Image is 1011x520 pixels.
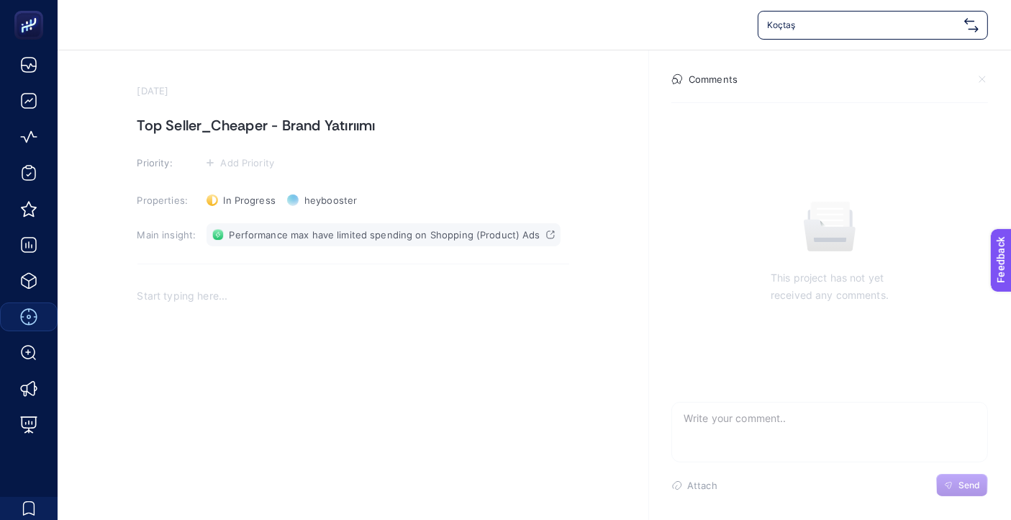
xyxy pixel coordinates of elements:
p: This project has not yet received any comments. [771,269,889,304]
time: [DATE] [137,85,169,97]
span: Feedback [9,4,55,16]
h4: Comments [689,73,738,85]
span: Send [958,480,980,491]
span: Attach [687,480,717,491]
h3: Properties: [137,194,198,206]
span: In Progress [224,194,276,206]
span: heybooster [304,194,357,206]
h3: Priority: [137,157,198,169]
button: Send [936,474,988,497]
a: Performance max have limited spending on Shopping (Product) Ads [207,223,561,246]
img: svg%3e [964,18,979,32]
span: Koçtaş [767,19,958,31]
span: Performance max have limited spending on Shopping (Product) Ads [230,229,540,241]
h3: Main insight: [137,229,198,241]
button: Add Priority [201,154,279,171]
h1: Top Seller_Cheaper - Brand Yatırıımı [137,114,569,137]
span: Add Priority [221,157,275,169]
